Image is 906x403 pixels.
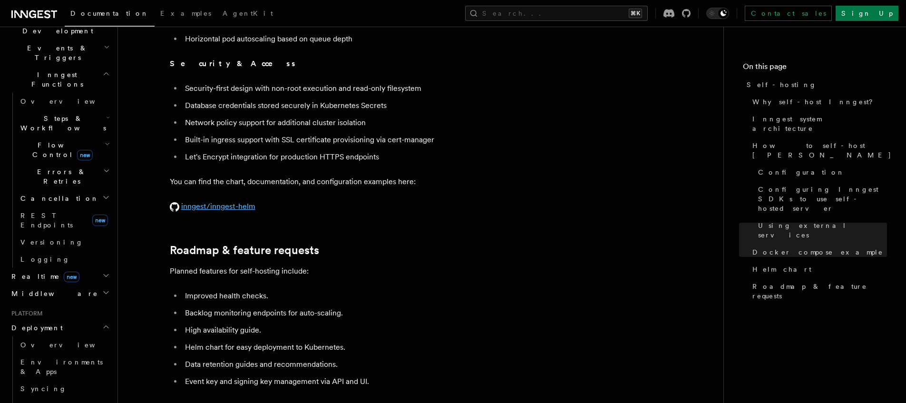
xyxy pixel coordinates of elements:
[182,358,550,371] li: Data retention guides and recommendations.
[743,61,887,76] h4: On this page
[17,251,112,268] a: Logging
[8,268,112,285] button: Realtimenew
[836,6,898,21] a: Sign Up
[182,375,550,388] li: Event key and signing key management via API and UI.
[182,133,550,147] li: Built-in ingress support with SSL certificate provisioning via cert-manager
[17,234,112,251] a: Versioning
[749,261,887,278] a: Helm chart
[155,3,217,26] a: Examples
[182,32,550,46] li: Horizontal pod autoscaling based on queue depth
[182,289,550,303] li: Improved health checks.
[217,3,279,26] a: AgentKit
[752,97,879,107] span: Why self-host Inngest?
[20,256,70,263] span: Logging
[170,244,319,257] a: Roadmap & feature requests
[8,272,79,281] span: Realtime
[17,190,112,207] button: Cancellation
[170,202,255,211] a: inngest/inngest-helm
[743,76,887,93] a: Self-hosting
[160,10,211,17] span: Examples
[752,282,887,301] span: Roadmap & feature requests
[20,385,67,393] span: Syncing
[182,150,550,164] li: Let's Encrypt integration for production HTTPS endpoints
[8,310,43,317] span: Platform
[182,306,550,320] li: Backlog monitoring endpoints for auto-scaling.
[20,98,118,105] span: Overview
[8,93,112,268] div: Inngest Functions
[182,341,550,354] li: Helm chart for easy deployment to Kubernetes.
[758,185,887,213] span: Configuring Inngest SDKs to use self-hosted server
[752,114,887,133] span: Inngest system architecture
[182,116,550,129] li: Network policy support for additional cluster isolation
[8,289,98,298] span: Middleware
[752,265,811,274] span: Helm chart
[747,80,817,89] span: Self-hosting
[749,244,887,261] a: Docker compose example
[17,163,112,190] button: Errors & Retries
[749,110,887,137] a: Inngest system architecture
[20,358,103,375] span: Environments & Apps
[17,167,103,186] span: Errors & Retries
[8,323,63,333] span: Deployment
[754,217,887,244] a: Using external services
[745,6,832,21] a: Contact sales
[170,59,297,68] strong: Security & Access
[20,212,73,229] span: REST Endpoints
[8,285,112,302] button: Middleware
[749,93,887,110] a: Why self-host Inngest?
[17,354,112,380] a: Environments & Apps
[752,141,892,160] span: How to self-host [PERSON_NAME]
[65,3,155,27] a: Documentation
[8,319,112,336] button: Deployment
[170,175,550,188] p: You can find the chart, documentation, and configuration examples here:
[17,140,105,159] span: Flow Control
[77,150,93,160] span: new
[17,137,112,163] button: Flow Controlnew
[92,215,108,226] span: new
[17,207,112,234] a: REST Endpointsnew
[465,6,648,21] button: Search...⌘K
[8,43,104,62] span: Events & Triggers
[20,341,118,349] span: Overview
[182,82,550,95] li: Security-first design with non-root execution and read-only filesystem
[182,324,550,337] li: High availability guide.
[20,238,83,246] span: Versioning
[170,265,550,278] p: Planned features for self-hosting include:
[17,336,112,354] a: Overview
[754,164,887,181] a: Configuration
[17,114,106,133] span: Steps & Workflows
[70,10,149,17] span: Documentation
[17,194,99,203] span: Cancellation
[752,247,883,257] span: Docker compose example
[758,167,845,177] span: Configuration
[749,278,887,305] a: Roadmap & feature requests
[749,137,887,164] a: How to self-host [PERSON_NAME]
[182,99,550,112] li: Database credentials stored securely in Kubernetes Secrets
[8,66,112,93] button: Inngest Functions
[758,221,887,240] span: Using external services
[8,70,103,89] span: Inngest Functions
[754,181,887,217] a: Configuring Inngest SDKs to use self-hosted server
[17,110,112,137] button: Steps & Workflows
[629,9,642,18] kbd: ⌘K
[706,8,729,19] button: Toggle dark mode
[17,380,112,397] a: Syncing
[64,272,79,282] span: new
[8,39,112,66] button: Events & Triggers
[17,93,112,110] a: Overview
[223,10,273,17] span: AgentKit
